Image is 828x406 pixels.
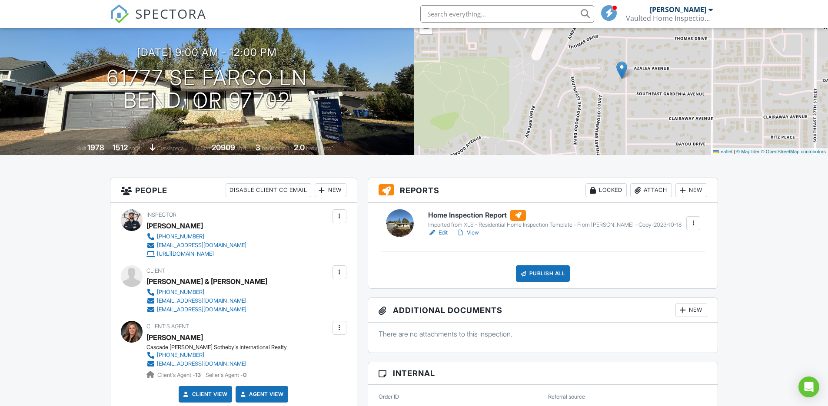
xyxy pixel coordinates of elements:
[110,12,206,30] a: SPECTORA
[110,178,357,203] h3: People
[212,143,235,152] div: 20909
[650,5,706,14] div: [PERSON_NAME]
[146,297,260,305] a: [EMAIL_ADDRESS][DOMAIN_NAME]
[368,178,718,203] h3: Reports
[146,232,246,241] a: [PHONE_NUMBER]
[675,183,707,197] div: New
[585,183,627,197] div: Locked
[157,233,204,240] div: [PHONE_NUMBER]
[243,372,246,378] strong: 0
[146,288,260,297] a: [PHONE_NUMBER]
[87,143,104,152] div: 1978
[76,145,86,152] span: Built
[428,228,448,237] a: Edit
[798,376,819,397] div: Open Intercom Messenger
[157,242,246,249] div: [EMAIL_ADDRESS][DOMAIN_NAME]
[146,241,246,250] a: [EMAIL_ADDRESS][DOMAIN_NAME]
[113,143,128,152] div: 1512
[236,145,247,152] span: sq.ft.
[239,390,283,399] a: Agent View
[379,329,708,339] p: There are no attachments to this inspection.
[146,275,267,288] div: [PERSON_NAME] & [PERSON_NAME]
[146,219,203,232] div: [PERSON_NAME]
[456,228,479,237] a: View
[420,5,594,23] input: Search everything...
[294,143,305,152] div: 2.0
[379,393,399,401] label: Order ID
[734,149,735,154] span: |
[626,14,713,23] div: Vaulted Home Inspection Services LLC
[157,297,246,304] div: [EMAIL_ADDRESS][DOMAIN_NAME]
[157,352,204,359] div: [PHONE_NUMBER]
[419,21,432,34] a: Zoom out
[146,331,203,344] a: [PERSON_NAME]
[182,390,228,399] a: Client View
[195,372,201,378] strong: 13
[146,344,287,351] div: Cascade [PERSON_NAME] Sotheby's International Realty
[428,210,682,229] a: Home Inspection Report Imported from XLS - Residential Home Inspection Template - From [PERSON_NA...
[315,183,346,197] div: New
[192,145,210,152] span: Lot Size
[146,351,280,360] a: [PHONE_NUMBER]
[157,289,204,296] div: [PHONE_NUMBER]
[157,372,202,378] span: Client's Agent -
[516,265,570,282] div: Publish All
[146,267,165,274] span: Client
[256,143,260,152] div: 3
[548,393,585,401] label: Referral source
[226,183,311,197] div: Disable Client CC Email
[368,298,718,323] h3: Additional Documents
[106,66,308,112] h1: 61777 SE Fargo Ln Bend, OR 97702
[306,145,331,152] span: bathrooms
[368,362,718,385] h3: Internal
[428,221,682,228] div: Imported from XLS - Residential Home Inspection Template - From [PERSON_NAME] - Copy-2023-10-18
[675,303,707,317] div: New
[146,250,246,258] a: [URL][DOMAIN_NAME]
[736,149,760,154] a: © MapTiler
[135,4,206,23] span: SPECTORA
[713,149,732,154] a: Leaflet
[146,323,189,330] span: Client's Agent
[262,145,286,152] span: bedrooms
[428,210,682,221] h6: Home Inspection Report
[157,145,184,152] span: crawlspace
[616,61,627,79] img: Marker
[157,360,246,367] div: [EMAIL_ADDRESS][DOMAIN_NAME]
[146,305,260,314] a: [EMAIL_ADDRESS][DOMAIN_NAME]
[110,4,129,23] img: The Best Home Inspection Software - Spectora
[206,372,246,378] span: Seller's Agent -
[157,306,246,313] div: [EMAIL_ADDRESS][DOMAIN_NAME]
[129,145,141,152] span: sq. ft.
[146,211,176,218] span: Inspector
[157,251,214,257] div: [URL][DOMAIN_NAME]
[761,149,826,154] a: © OpenStreetMap contributors
[137,46,277,58] h3: [DATE] 9:00 am - 12:00 pm
[146,360,280,368] a: [EMAIL_ADDRESS][DOMAIN_NAME]
[630,183,672,197] div: Attach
